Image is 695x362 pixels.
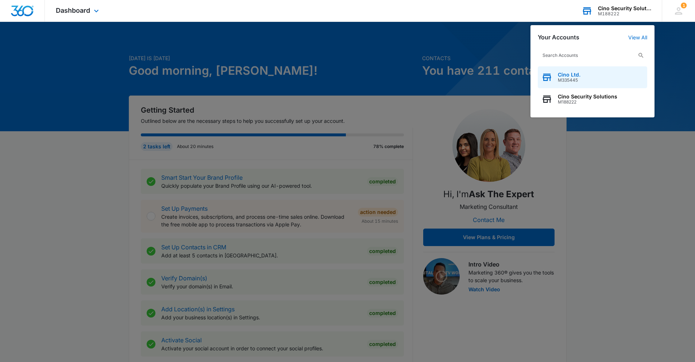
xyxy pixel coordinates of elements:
span: 1 [681,3,687,8]
button: Cino Ltd.M335445 [538,66,647,88]
span: Cino Security Solutions [558,94,617,100]
span: Cino Ltd. [558,72,580,78]
a: View All [628,34,647,40]
h2: Your Accounts [538,34,579,41]
span: M335445 [558,78,580,83]
div: notifications count [681,3,687,8]
div: account name [598,5,651,11]
span: M188222 [558,100,617,105]
div: account id [598,11,651,16]
input: Search Accounts [538,48,647,63]
button: Cino Security SolutionsM188222 [538,88,647,110]
span: Dashboard [56,7,90,14]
